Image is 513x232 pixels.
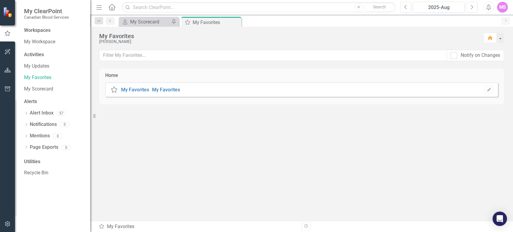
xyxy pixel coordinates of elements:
div: 2025-Aug [415,4,463,11]
span: Search [373,5,386,9]
a: My Scorecard [24,86,84,93]
div: Notify on Changes [461,52,500,59]
a: Mentions [30,133,50,139]
button: MS [497,2,508,13]
a: My Updates [24,63,84,70]
div: My Favorites [193,19,240,26]
div: My Favorites [99,33,478,39]
a: Recycle Bin [24,169,84,176]
a: My Favorites [121,87,149,93]
div: 0 [61,145,71,150]
a: Page Exports [30,144,58,151]
div: Workspaces [24,27,50,34]
input: Search ClearPoint... [122,2,396,13]
div: 0 [53,133,63,139]
a: My Workspace [24,38,84,45]
div: Alerts [24,98,84,105]
div: 57 [56,111,66,116]
div: Home [105,72,118,79]
input: Filter My Favorites... [99,50,447,61]
a: My Favorites [24,74,84,81]
div: My Scorecard [130,18,170,26]
a: Notifications [30,121,57,128]
div: 0 [60,122,69,127]
div: Utilities [24,158,84,165]
div: [PERSON_NAME] [99,39,478,44]
button: Search [364,3,394,11]
a: My Favorites [152,87,180,93]
span: My ClearPoint [24,8,69,15]
button: 2025-Aug [413,2,465,13]
a: My Scorecard [120,18,170,26]
small: Canadian Blood Services [24,15,69,20]
button: Set Home Page [485,86,493,94]
div: Open Intercom Messenger [493,212,507,226]
img: ClearPoint Strategy [3,7,14,17]
div: My Favorites [99,223,297,230]
a: Alert Inbox [30,110,53,117]
div: Activities [24,51,84,58]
